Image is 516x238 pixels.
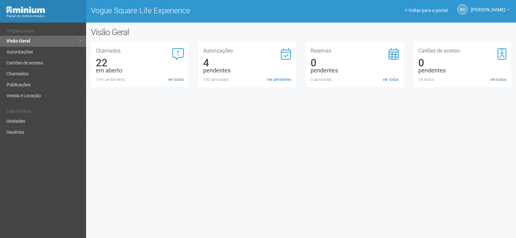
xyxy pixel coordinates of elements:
[490,77,506,82] a: ver todos
[405,8,448,13] a: Voltar para o portal
[471,8,510,13] a: [PERSON_NAME]
[311,68,399,73] div: pendentes
[168,77,184,82] a: ver todos
[471,1,505,12] span: Nicolle Silva
[91,6,296,15] h1: Vogue Square Life Experience
[6,13,81,19] div: Painel do Administrador
[96,48,184,53] h3: Chamados
[311,77,399,82] div: 0 aprovadas
[91,27,261,37] h2: Visão Geral
[311,48,399,53] h3: Reservas
[267,77,291,82] a: ver pendentes
[203,77,291,82] div: 100 aprovadas
[96,68,184,73] div: em aberto
[418,48,506,53] h3: Cartões de acesso
[311,60,399,66] div: 0
[383,77,399,82] a: ver todas
[418,77,506,82] div: 18 ativos
[6,109,81,116] li: Cadastros
[203,60,291,66] div: 4
[96,60,184,66] div: 22
[96,77,184,82] div: 7 em andamento
[457,4,468,14] a: NS
[418,60,506,66] div: 0
[203,48,291,53] h3: Autorizações
[6,6,45,13] img: Minium
[418,68,506,73] div: pendentes
[6,29,81,36] li: Operacional
[203,68,291,73] div: pendentes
